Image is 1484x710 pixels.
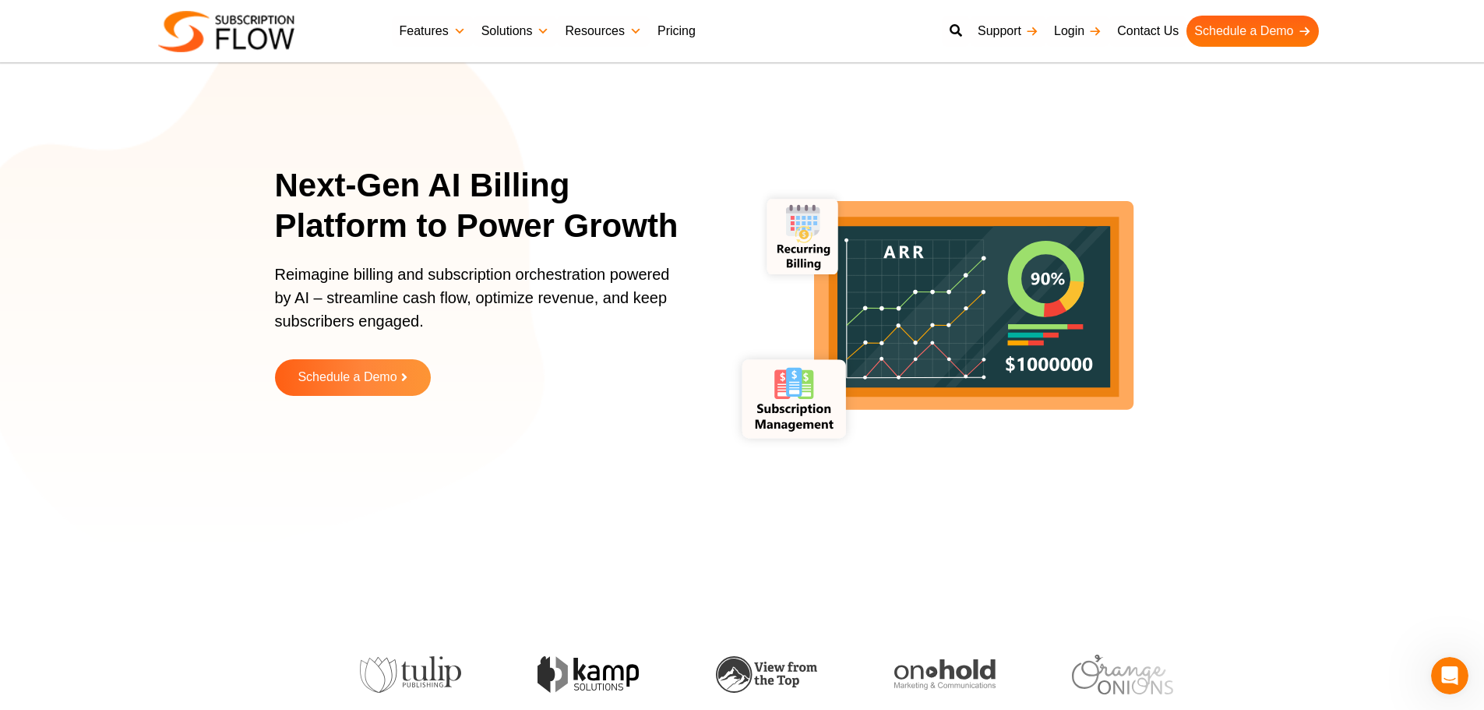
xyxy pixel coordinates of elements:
[650,16,703,47] a: Pricing
[851,655,953,694] img: orange-onions
[275,263,680,348] p: Reimagine billing and subscription orchestration powered by AI – streamline cash flow, optimize r...
[474,16,558,47] a: Solutions
[275,359,431,396] a: Schedule a Demo
[158,11,294,52] img: Subscriptionflow
[298,371,397,384] span: Schedule a Demo
[275,165,700,247] h1: Next-Gen AI Billing Platform to Power Growth
[1431,657,1468,694] iframe: Intercom live chat
[392,16,474,47] a: Features
[970,16,1046,47] a: Support
[557,16,649,47] a: Resources
[673,659,774,691] img: onhold-marketing
[1186,16,1318,47] a: Schedule a Demo
[495,656,597,693] img: view-from-the-top
[317,656,418,693] img: kamp-solution
[1109,16,1186,47] a: Contact Us
[1046,16,1109,47] a: Login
